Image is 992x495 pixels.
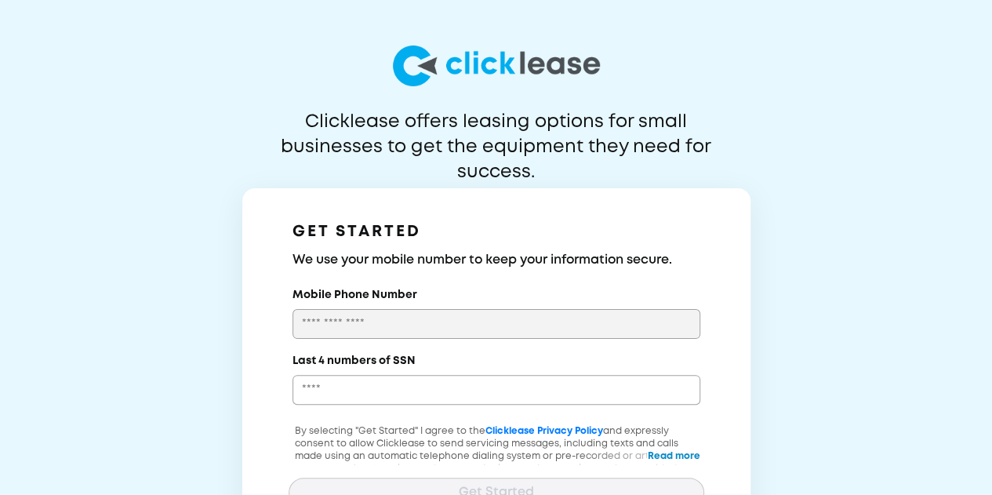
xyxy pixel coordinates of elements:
a: Clicklease Privacy Policy [485,427,603,435]
h1: GET STARTED [293,220,700,245]
img: logo-larg [393,45,600,86]
label: Mobile Phone Number [293,287,417,303]
p: Clicklease offers leasing options for small businesses to get the equipment they need for success. [243,110,750,160]
label: Last 4 numbers of SSN [293,353,416,369]
h3: We use your mobile number to keep your information secure. [293,251,700,270]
